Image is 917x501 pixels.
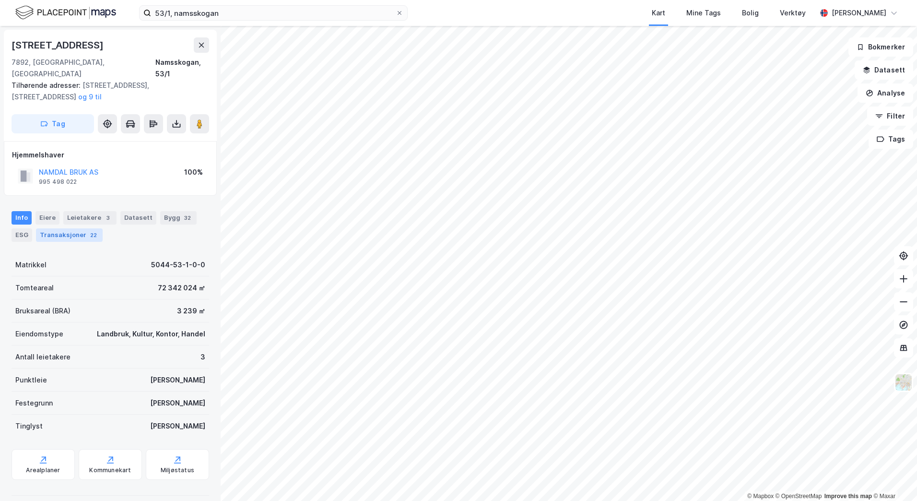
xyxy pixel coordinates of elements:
[15,4,116,21] img: logo.f888ab2527a4732fd821a326f86c7f29.svg
[160,211,197,225] div: Bygg
[855,60,913,80] button: Datasett
[120,211,156,225] div: Datasett
[12,211,32,225] div: Info
[36,228,103,242] div: Transaksjoner
[12,37,106,53] div: [STREET_ADDRESS]
[103,213,113,223] div: 3
[150,397,205,409] div: [PERSON_NAME]
[869,455,917,501] div: Kontrollprogram for chat
[63,211,117,225] div: Leietakere
[15,420,43,432] div: Tinglyst
[824,493,872,500] a: Improve this map
[35,211,59,225] div: Eiere
[182,213,193,223] div: 32
[780,7,806,19] div: Verktøy
[15,282,54,294] div: Tomteareal
[89,466,131,474] div: Kommunekart
[652,7,665,19] div: Kart
[869,130,913,149] button: Tags
[158,282,205,294] div: 72 342 024 ㎡
[200,351,205,363] div: 3
[97,328,205,340] div: Landbruk, Kultur, Kontor, Handel
[12,81,82,89] span: Tilhørende adresser:
[150,374,205,386] div: [PERSON_NAME]
[39,178,77,186] div: 995 498 022
[15,328,63,340] div: Eiendomstype
[184,167,203,178] div: 100%
[742,7,759,19] div: Bolig
[177,305,205,317] div: 3 239 ㎡
[15,259,47,271] div: Matrikkel
[867,107,913,126] button: Filter
[15,397,53,409] div: Festegrunn
[15,374,47,386] div: Punktleie
[12,149,209,161] div: Hjemmelshaver
[776,493,822,500] a: OpenStreetMap
[15,305,71,317] div: Bruksareal (BRA)
[161,466,194,474] div: Miljøstatus
[686,7,721,19] div: Mine Tags
[155,57,209,80] div: Namsskogan, 53/1
[150,420,205,432] div: [PERSON_NAME]
[747,493,774,500] a: Mapbox
[151,259,205,271] div: 5044-53-1-0-0
[151,6,396,20] input: Søk på adresse, matrikkel, gårdeiere, leietakere eller personer
[869,455,917,501] iframe: Chat Widget
[894,373,913,392] img: Z
[858,83,913,103] button: Analyse
[88,230,99,240] div: 22
[848,37,913,57] button: Bokmerker
[832,7,886,19] div: [PERSON_NAME]
[12,80,201,103] div: [STREET_ADDRESS], [STREET_ADDRESS]
[12,228,32,242] div: ESG
[12,57,155,80] div: 7892, [GEOGRAPHIC_DATA], [GEOGRAPHIC_DATA]
[15,351,71,363] div: Antall leietakere
[12,114,94,133] button: Tag
[26,466,60,474] div: Arealplaner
